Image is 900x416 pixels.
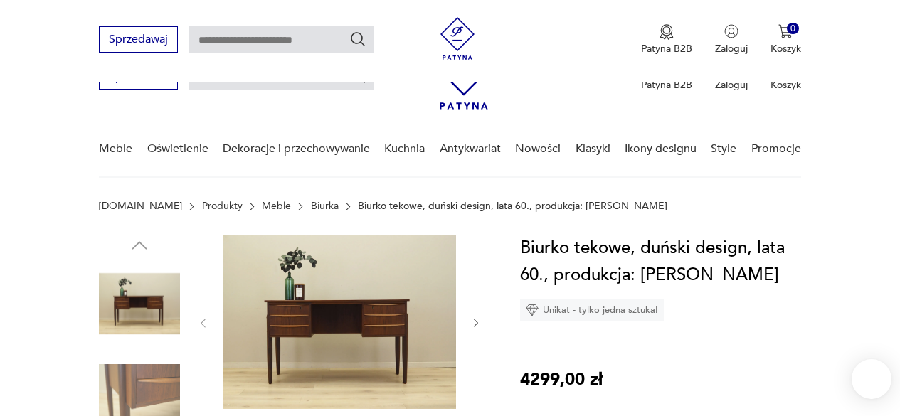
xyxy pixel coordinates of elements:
[715,24,748,55] button: Zaloguj
[771,42,801,55] p: Koszyk
[641,78,692,92] p: Patyna B2B
[440,122,501,176] a: Antykwariat
[262,201,291,212] a: Meble
[515,122,561,176] a: Nowości
[520,299,664,321] div: Unikat - tylko jedna sztuka!
[99,122,132,176] a: Meble
[576,122,610,176] a: Klasyki
[625,122,697,176] a: Ikony designu
[223,235,456,409] img: Zdjęcie produktu Biurko tekowe, duński design, lata 60., produkcja: Dania
[311,201,339,212] a: Biurka
[778,24,793,38] img: Ikona koszyka
[223,122,370,176] a: Dekoracje i przechowywanie
[147,122,208,176] a: Oświetlenie
[771,24,801,55] button: 0Koszyk
[724,24,738,38] img: Ikonka użytkownika
[751,122,801,176] a: Promocje
[641,24,692,55] a: Ikona medaluPatyna B2B
[99,73,178,82] a: Sprzedawaj
[715,42,748,55] p: Zaloguj
[641,24,692,55] button: Patyna B2B
[349,31,366,48] button: Szukaj
[99,263,180,344] img: Zdjęcie produktu Biurko tekowe, duński design, lata 60., produkcja: Dania
[520,366,603,393] p: 4299,00 zł
[787,23,799,35] div: 0
[520,235,801,289] h1: Biurko tekowe, duński design, lata 60., produkcja: [PERSON_NAME]
[711,122,736,176] a: Style
[641,42,692,55] p: Patyna B2B
[660,24,674,40] img: Ikona medalu
[771,78,801,92] p: Koszyk
[436,17,479,60] img: Patyna - sklep z meblami i dekoracjami vintage
[526,304,539,316] img: Ikona diamentu
[99,26,178,53] button: Sprzedawaj
[384,122,425,176] a: Kuchnia
[202,201,243,212] a: Produkty
[715,78,748,92] p: Zaloguj
[358,201,667,212] p: Biurko tekowe, duński design, lata 60., produkcja: [PERSON_NAME]
[99,201,182,212] a: [DOMAIN_NAME]
[99,36,178,46] a: Sprzedawaj
[852,359,891,399] iframe: Smartsupp widget button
